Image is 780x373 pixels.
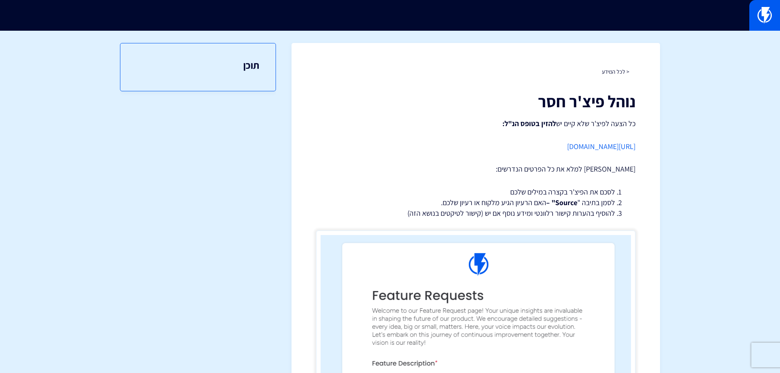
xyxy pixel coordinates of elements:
a: < לכל המידע [602,68,629,75]
input: חיפוש מהיר... [206,6,574,25]
a: [URL][DOMAIN_NAME] [567,142,635,151]
strong: להזין בטופס הנ"ל: [502,119,556,128]
p: [PERSON_NAME] למלא את כל הפרטים הנדרשים: [316,164,635,174]
p: כל הצעה לפיצ'ר שלא קיים יש [316,118,635,129]
h1: נוהל פיצ'ר חסר [316,92,635,110]
li: לסמן בתיבה " האם הרעיון הגיע מלקוח או רעיון שלכם. [337,197,615,208]
h3: תוכן [137,60,259,70]
strong: Source" – [546,198,577,207]
li: לסכם את הפיצ'ר בקצרה במילים שלכם [337,187,615,197]
li: להוסיף בהערות קישור רלוונטי ומידע נוסף אם יש (קישור לטיקטים בנושא הזה) [337,208,615,219]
